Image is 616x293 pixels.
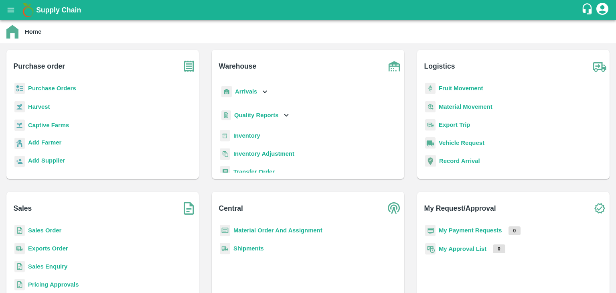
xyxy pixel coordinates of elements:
[233,132,260,139] a: Inventory
[28,245,68,252] a: Exports Order
[424,203,496,214] b: My Request/Approval
[439,140,484,146] a: Vehicle Request
[439,104,492,110] a: Material Movement
[439,227,502,234] a: My Payment Requests
[6,25,18,39] img: home
[595,2,610,18] div: account of current user
[590,56,610,76] img: truck
[28,281,79,288] a: Pricing Approvals
[28,227,61,234] a: Sales Order
[384,198,404,218] img: central
[590,198,610,218] img: check
[233,169,275,175] a: Transfer Order
[28,157,65,164] b: Add Supplier
[220,148,230,160] img: inventory
[14,61,65,72] b: Purchase order
[28,139,61,146] b: Add Farmer
[14,83,25,94] img: reciept
[14,119,25,131] img: harvest
[233,151,294,157] a: Inventory Adjustment
[20,2,36,18] img: logo
[14,138,25,149] img: farmer
[220,243,230,254] img: shipments
[439,246,486,252] a: My Approval List
[235,88,257,95] b: Arrivals
[220,225,230,236] img: centralMaterial
[14,156,25,167] img: supplier
[28,122,69,128] a: Captive Farms
[14,225,25,236] img: sales
[28,156,65,167] a: Add Supplier
[25,28,41,35] b: Home
[179,198,199,218] img: soSales
[14,261,25,273] img: sales
[424,61,455,72] b: Logistics
[36,6,81,14] b: Supply Chain
[493,244,505,253] p: 0
[14,203,32,214] b: Sales
[425,119,436,131] img: delivery
[36,4,581,16] a: Supply Chain
[221,110,231,120] img: qualityReport
[14,101,25,113] img: harvest
[28,85,76,92] a: Purchase Orders
[220,166,230,178] img: whTransfer
[28,104,50,110] a: Harvest
[425,101,436,113] img: material
[220,107,291,124] div: Quality Reports
[425,225,436,236] img: payment
[28,138,61,149] a: Add Farmer
[14,279,25,291] img: sales
[439,85,483,92] a: Fruit Movement
[220,83,269,101] div: Arrivals
[219,203,243,214] b: Central
[439,158,480,164] a: Record Arrival
[439,122,470,128] a: Export Trip
[2,1,20,19] button: open drawer
[425,83,436,94] img: fruit
[425,155,436,167] img: recordArrival
[220,130,230,142] img: whInventory
[179,56,199,76] img: purchase
[233,245,264,252] a: Shipments
[425,243,436,255] img: approval
[219,61,257,72] b: Warehouse
[581,3,595,17] div: customer-support
[233,227,322,234] a: Material Order And Assignment
[384,56,404,76] img: warehouse
[509,226,521,235] p: 0
[234,112,279,118] b: Quality Reports
[14,243,25,254] img: shipments
[28,263,67,270] a: Sales Enquiry
[425,137,436,149] img: vehicle
[221,86,232,98] img: whArrival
